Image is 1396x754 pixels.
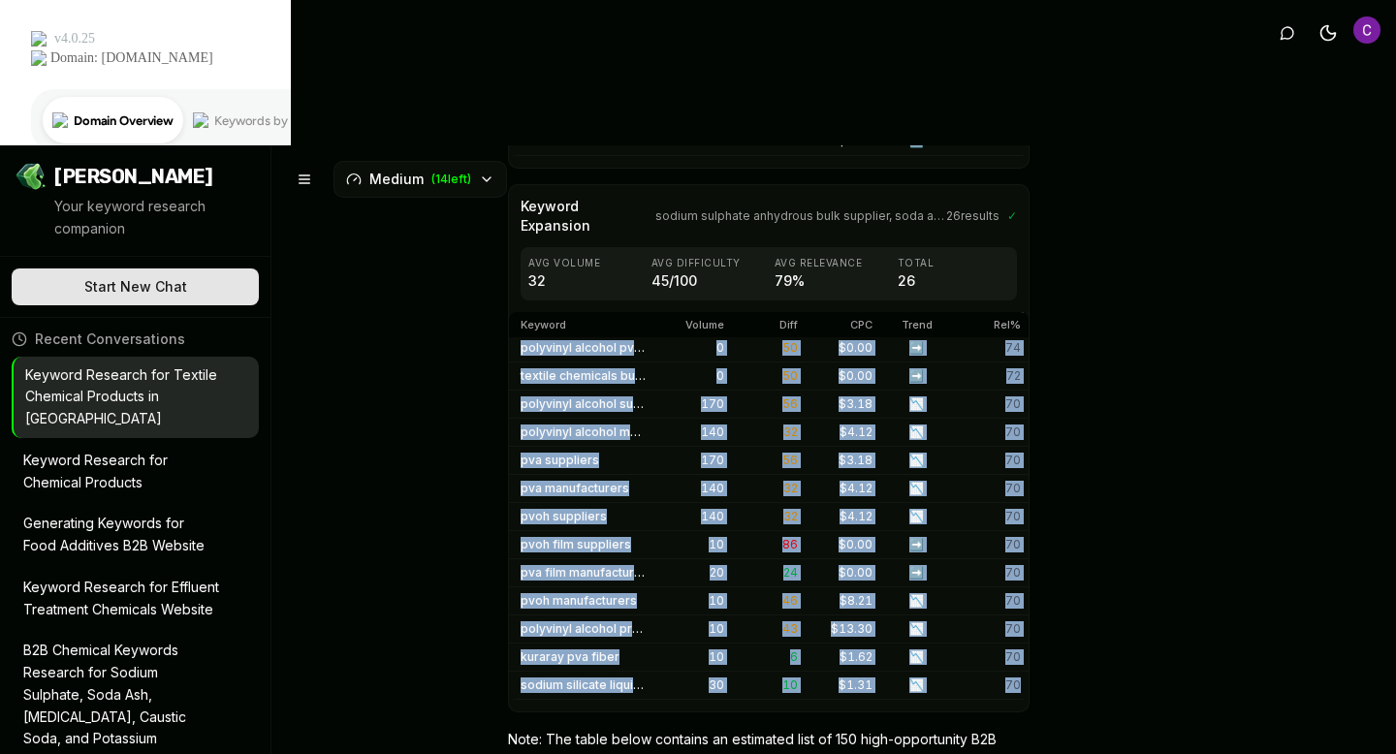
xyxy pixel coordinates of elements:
[657,312,732,338] th: Volume
[806,559,880,587] td: $ 0.00
[12,505,259,565] button: Generating Keywords for Food Additives B2B Website
[1005,621,1021,636] span: 70
[509,362,657,391] td: textile chemicals bulk supplier
[657,559,732,587] td: 20
[509,531,657,559] td: pvoh film suppliers
[909,453,924,467] span: 📉
[214,114,327,127] div: Keywords by Traffic
[909,509,924,523] span: 📉
[657,447,732,475] td: 170
[806,587,880,615] td: $ 8.21
[898,270,1009,293] p: 26
[1005,340,1021,355] span: 74
[657,615,732,644] td: 10
[12,569,259,629] button: Keyword Research for Effluent Treatment Chemicals Website
[31,50,47,66] img: website_grey.svg
[1005,649,1021,664] span: 70
[509,391,657,419] td: polyvinyl alcohol suppliers
[74,114,174,127] div: Domain Overview
[806,362,880,391] td: $ 0.00
[14,357,259,438] button: Keyword Research for Textile Chemical Products in [GEOGRAPHIC_DATA]
[657,362,732,391] td: 0
[782,677,798,692] span: 10
[54,163,213,190] span: [PERSON_NAME]
[909,649,924,664] span: 📉
[806,334,880,362] td: $ 0.00
[782,537,798,551] span: 86
[54,196,255,240] p: Your keyword research companion
[50,50,213,66] div: Domain: [DOMAIN_NAME]
[1005,565,1021,580] span: 70
[193,112,208,128] img: tab_keywords_by_traffic_grey.svg
[946,208,999,224] span: 26 results
[909,481,924,495] span: 📉
[84,277,187,297] span: Start New Chat
[782,368,798,383] span: 50
[23,513,220,557] p: Generating Keywords for Food Additives B2B Website
[657,672,732,700] td: 30
[898,255,1009,270] p: Total
[782,453,798,467] span: 56
[806,531,880,559] td: $ 0.00
[806,672,880,700] td: $ 1.31
[35,330,185,349] span: Recent Conversations
[655,208,946,224] span: sodium sulphate anhydrous bulk supplier, soda ash light price per ton, caustic soda flakes bulk s...
[52,112,68,128] img: tab_domain_overview_orange.svg
[909,396,924,411] span: 📉
[657,587,732,615] td: 10
[806,503,880,531] td: $ 4.12
[1353,16,1380,44] button: Open user button
[1353,16,1380,44] img: Chemtrade Asia Administrator
[909,424,924,439] span: 📉
[509,587,657,615] td: pvoh manufacturers
[806,312,880,338] th: CPC
[657,531,732,559] td: 10
[1005,509,1021,523] span: 70
[1005,453,1021,467] span: 70
[909,537,924,551] span: ➡️
[333,161,507,198] button: Medium(14left)
[54,31,95,47] div: v 4.0.25
[657,503,732,531] td: 140
[783,481,798,495] span: 32
[1007,208,1017,224] span: ✓
[509,447,657,475] td: pva suppliers
[954,312,1029,338] th: Rel%
[732,312,807,338] th: Diff
[23,577,220,621] p: Keyword Research for Effluent Treatment Chemicals Website
[651,270,763,293] p: 45 /100
[1005,481,1021,495] span: 70
[25,364,220,430] p: Keyword Research for Textile Chemical Products in [GEOGRAPHIC_DATA]
[528,270,640,293] p: 32
[528,255,640,270] p: Avg Volume
[1005,537,1021,551] span: 70
[657,391,732,419] td: 170
[775,270,886,293] p: 79 %
[509,559,657,587] td: pva film manufacturers
[909,593,924,608] span: 📉
[909,368,924,383] span: ➡️
[782,340,798,355] span: 50
[509,334,657,362] td: polyvinyl alcohol pva supplier
[657,419,732,447] td: 140
[909,340,924,355] span: ➡️
[806,447,880,475] td: $ 3.18
[1005,677,1021,692] span: 70
[12,268,259,305] button: Start New Chat
[806,391,880,419] td: $ 3.18
[806,615,880,644] td: $ 13.30
[657,644,732,672] td: 10
[783,509,798,523] span: 32
[1005,593,1021,608] span: 70
[790,649,798,664] span: 6
[369,170,424,189] span: Medium
[657,334,732,362] td: 0
[12,442,259,502] button: Keyword Research for Chemical Products
[521,197,648,236] span: Keyword Expansion
[509,615,657,644] td: polyvinyl alcohol producers
[1006,368,1021,383] span: 72
[909,621,924,636] span: 📉
[782,593,798,608] span: 46
[509,475,657,503] td: pva manufacturers
[806,475,880,503] td: $ 4.12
